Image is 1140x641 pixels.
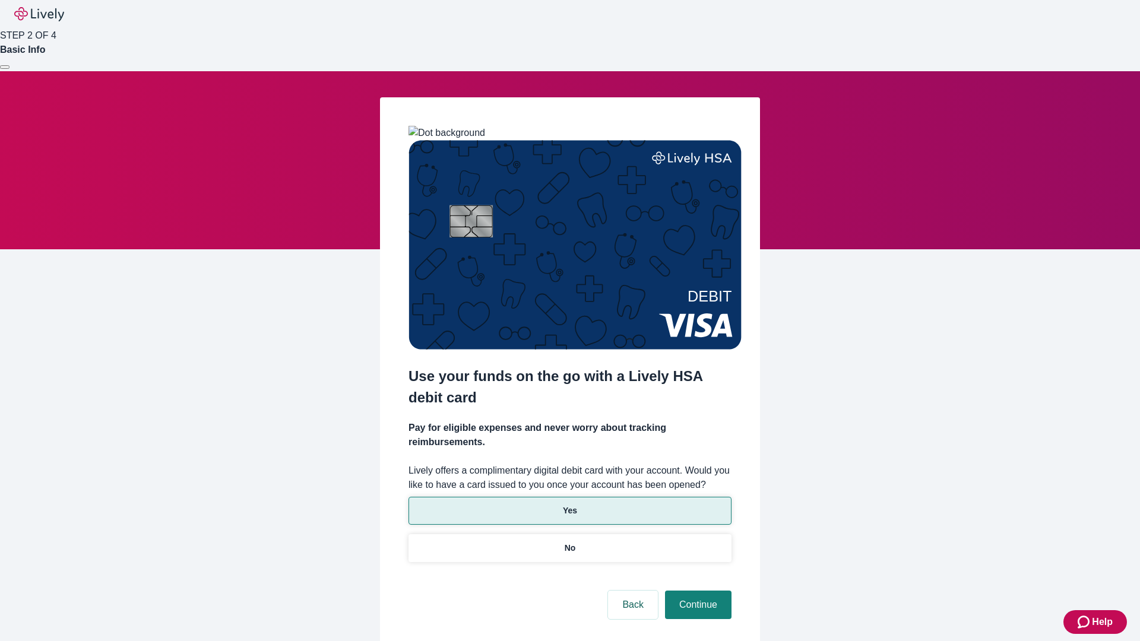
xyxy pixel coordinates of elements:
[565,542,576,554] p: No
[408,126,485,140] img: Dot background
[608,591,658,619] button: Back
[563,504,577,517] p: Yes
[408,497,731,525] button: Yes
[408,534,731,562] button: No
[1092,615,1113,629] span: Help
[1063,610,1127,634] button: Zendesk support iconHelp
[1078,615,1092,629] svg: Zendesk support icon
[665,591,731,619] button: Continue
[408,366,731,408] h2: Use your funds on the go with a Lively HSA debit card
[408,464,731,492] label: Lively offers a complimentary digital debit card with your account. Would you like to have a card...
[408,421,731,449] h4: Pay for eligible expenses and never worry about tracking reimbursements.
[14,7,64,21] img: Lively
[408,140,742,350] img: Debit card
